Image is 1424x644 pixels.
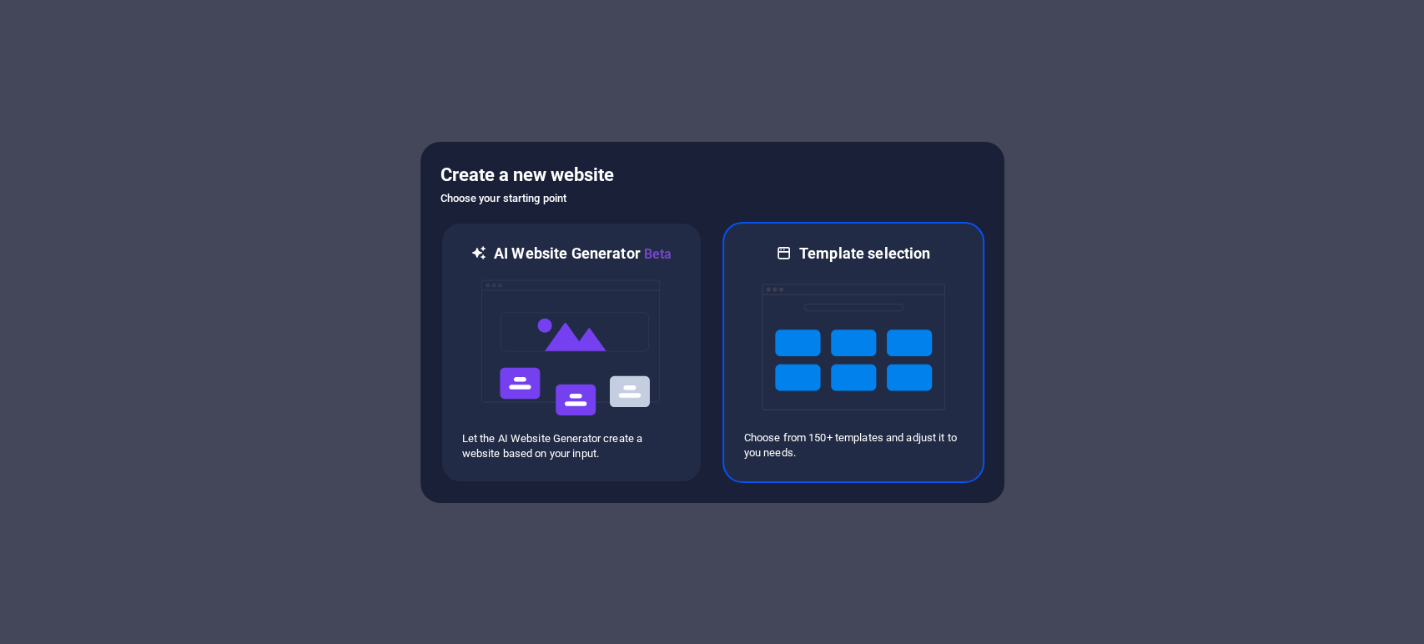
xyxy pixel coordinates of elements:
span: Beta [641,246,672,262]
img: ai [480,264,663,431]
h6: Template selection [799,244,930,264]
h5: Create a new website [440,162,984,189]
div: Template selectionChoose from 150+ templates and adjust it to you needs. [722,222,984,483]
p: Choose from 150+ templates and adjust it to you needs. [744,430,963,460]
h6: AI Website Generator [494,244,672,264]
h6: Choose your starting point [440,189,984,209]
p: Let the AI Website Generator create a website based on your input. [462,431,681,461]
div: AI Website GeneratorBetaaiLet the AI Website Generator create a website based on your input. [440,222,702,483]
